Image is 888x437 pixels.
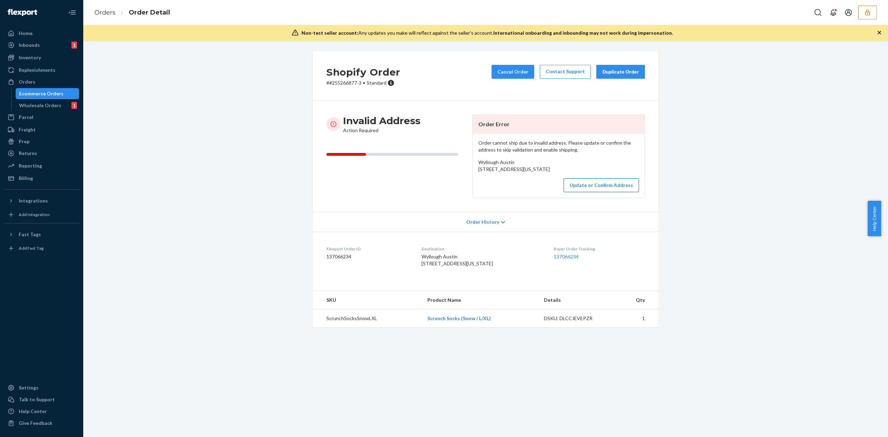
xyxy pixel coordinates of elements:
[301,30,358,36] span: Non-test seller account:
[19,162,42,169] div: Reporting
[19,408,47,415] div: Help Center
[326,79,400,86] p: # #255266877-3
[4,160,79,171] a: Reporting
[19,30,33,37] div: Home
[4,382,79,393] a: Settings
[19,420,52,427] div: Give Feedback
[313,291,422,309] th: SKU
[65,6,79,19] button: Close Navigation
[4,28,79,39] a: Home
[94,9,116,16] a: Orders
[363,80,365,86] span: •
[19,114,33,121] div: Parcel
[466,218,499,225] span: Order History
[554,246,645,252] dt: Buyer Order Tracking
[602,68,639,75] div: Duplicate Order
[4,173,79,184] a: Billing
[4,406,79,417] a: Help Center
[4,40,79,51] a: Inbounds1
[19,231,41,238] div: Fast Tags
[19,384,39,391] div: Settings
[564,178,639,192] button: Update or Confirm Address
[540,65,591,79] a: Contact Support
[544,315,609,322] div: DSKU: DLCCJEVEPZR
[868,201,881,236] button: Help Center
[422,291,538,309] th: Product Name
[478,139,639,153] p: Order cannot ship due to invalid address. Please update or confirm the address to skip validation...
[4,124,79,135] a: Freight
[8,9,37,16] img: Flexport logo
[16,88,79,99] a: Ecommerce Orders
[19,126,36,133] div: Freight
[4,209,79,220] a: Add Integration
[313,309,422,327] td: ScrunchSocksSnowLXL
[421,254,493,266] span: Wyllough Austin [STREET_ADDRESS][US_STATE]
[301,29,673,36] div: Any updates you make will reflect against the seller's account.
[19,138,29,145] div: Prep
[478,159,550,172] span: Wyllough Austin [STREET_ADDRESS][US_STATE]
[19,102,61,109] div: Wholesale Orders
[343,114,420,127] h3: Invalid Address
[71,42,77,49] div: 1
[842,6,855,19] button: Open account menu
[421,246,543,252] dt: Destination
[4,243,79,254] a: Add Fast Tag
[89,2,176,23] ol: breadcrumbs
[19,197,48,204] div: Integrations
[811,6,825,19] button: Open Search Box
[19,78,35,85] div: Orders
[19,175,33,182] div: Billing
[71,102,77,109] div: 1
[4,229,79,240] button: Fast Tags
[538,291,615,309] th: Details
[129,9,170,16] a: Order Detail
[19,67,55,74] div: Replenishments
[19,54,41,61] div: Inventory
[614,309,659,327] td: 1
[326,253,410,260] dd: 137066234
[19,396,55,403] div: Talk to Support
[4,195,79,206] button: Integrations
[19,42,40,49] div: Inbounds
[4,52,79,63] a: Inventory
[427,315,491,321] a: Scrunch Socks (Snow / L/XL)
[19,90,63,97] div: Ecommerce Orders
[4,148,79,159] a: Returns
[19,245,44,251] div: Add Fast Tag
[4,394,79,405] a: Talk to Support
[326,246,410,252] dt: Flexport Order ID
[19,150,37,157] div: Returns
[16,100,79,111] a: Wholesale Orders1
[19,212,50,217] div: Add Integration
[826,6,840,19] button: Open notifications
[4,136,79,147] a: Prep
[4,418,79,429] button: Give Feedback
[596,65,645,79] button: Duplicate Order
[4,65,79,76] a: Replenishments
[554,254,579,259] a: 137066234
[4,112,79,123] a: Parcel
[343,114,420,134] div: Action Required
[493,30,673,36] span: International onboarding and inbounding may not work during impersonation.
[326,65,400,79] h2: Shopify Order
[492,65,534,79] button: Cancel Order
[473,115,644,134] header: Order Error
[4,76,79,87] a: Orders
[367,80,386,86] span: Standard
[614,291,659,309] th: Qty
